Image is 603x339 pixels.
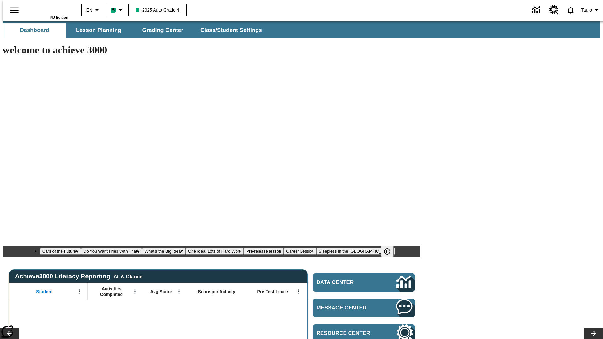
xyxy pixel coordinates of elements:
[136,7,179,13] span: 2025 Auto Grade 4
[142,27,183,34] span: Grading Center
[36,289,52,294] span: Student
[528,2,546,19] a: Data Center
[67,23,130,38] button: Lesson Planning
[3,23,268,38] div: SubNavbar
[3,23,66,38] button: Dashboard
[75,287,84,296] button: Open Menu
[317,305,378,311] span: Message Center
[20,27,49,34] span: Dashboard
[316,248,396,255] button: Slide 7 Sleepless in the Animal Kingdom
[3,21,600,38] div: SubNavbar
[76,27,121,34] span: Lesson Planning
[381,246,394,257] button: Pause
[81,248,142,255] button: Slide 2 Do You Want Fries With That?
[244,248,284,255] button: Slide 5 Pre-release lesson
[113,273,142,280] div: At-A-Glance
[3,44,420,56] h1: welcome to achieve 3000
[40,248,81,255] button: Slide 1 Cars of the Future?
[108,4,127,16] button: Boost Class color is mint green. Change class color
[198,289,236,294] span: Score per Activity
[581,7,592,13] span: Tauto
[5,1,24,19] button: Open side menu
[131,23,194,38] button: Grading Center
[27,3,68,15] a: Home
[313,299,415,317] a: Message Center
[381,246,400,257] div: Pause
[142,248,186,255] button: Slide 3 What's the Big Idea?
[150,289,172,294] span: Avg Score
[317,330,378,336] span: Resource Center
[562,2,579,18] a: Notifications
[294,287,303,296] button: Open Menu
[313,273,415,292] a: Data Center
[27,2,68,19] div: Home
[200,27,262,34] span: Class/Student Settings
[111,6,115,14] span: B
[84,4,104,16] button: Language: EN, Select a language
[186,248,244,255] button: Slide 4 One Idea, Lots of Hard Work
[284,248,316,255] button: Slide 6 Career Lesson
[86,7,92,13] span: EN
[174,287,184,296] button: Open Menu
[257,289,288,294] span: Pre-Test Lexile
[317,279,375,286] span: Data Center
[50,15,68,19] span: NJ Edition
[91,286,132,297] span: Activities Completed
[584,328,603,339] button: Lesson carousel, Next
[579,4,603,16] button: Profile/Settings
[195,23,267,38] button: Class/Student Settings
[130,287,140,296] button: Open Menu
[15,273,143,280] span: Achieve3000 Literacy Reporting
[546,2,562,19] a: Resource Center, Will open in new tab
